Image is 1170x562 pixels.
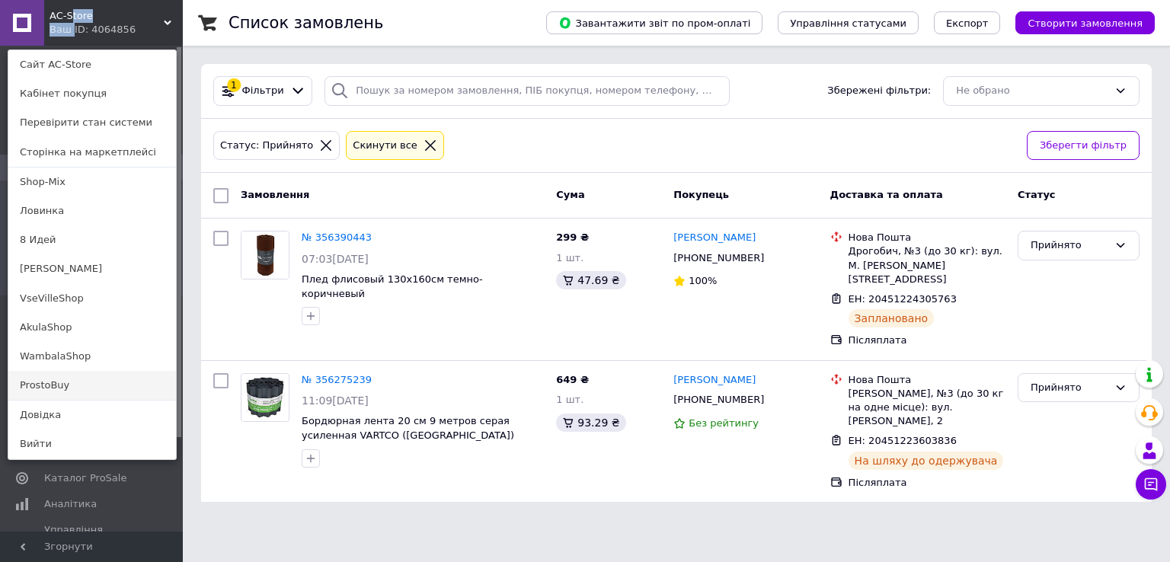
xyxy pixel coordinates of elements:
[849,476,1005,490] div: Післяплата
[946,18,989,29] span: Експорт
[934,11,1001,34] button: Експорт
[302,394,369,407] span: 11:09[DATE]
[849,244,1005,286] div: Дрогобич, №3 (до 30 кг): вул. М. [PERSON_NAME][STREET_ADDRESS]
[689,417,759,429] span: Без рейтингу
[227,78,241,92] div: 1
[44,471,126,485] span: Каталог ProSale
[849,293,957,305] span: ЕН: 20451224305763
[556,232,589,243] span: 299 ₴
[8,168,176,196] a: Shop-Mix
[1027,131,1140,161] button: Зберегти фільтр
[1040,138,1127,154] span: Зберегти фільтр
[1018,189,1056,200] span: Статус
[350,138,420,154] div: Cкинути все
[849,387,1005,429] div: [PERSON_NAME], №3 (до 30 кг на одне місце): вул. [PERSON_NAME], 2
[50,23,113,37] div: Ваш ID: 4064856
[849,452,1004,470] div: На шляху до одержувача
[8,313,176,342] a: AkulaShop
[1028,18,1143,29] span: Створити замовлення
[556,394,583,405] span: 1 шт.
[217,138,316,154] div: Статус: Прийнято
[849,334,1005,347] div: Післяплата
[849,231,1005,244] div: Нова Пошта
[689,275,717,286] span: 100%
[546,11,762,34] button: Завантажити звіт по пром-оплаті
[44,497,97,511] span: Аналітика
[241,189,309,200] span: Замовлення
[556,252,583,263] span: 1 шт.
[302,415,514,441] a: Бордюрная лента 20 см 9 метров серая усиленная VARTCO ([GEOGRAPHIC_DATA])
[8,401,176,429] a: Довідка
[324,76,730,106] input: Пошук за номером замовлення, ПІБ покупця, номером телефону, Email, номером накладної
[670,248,767,268] div: [PHONE_NUMBER]
[673,189,729,200] span: Покупець
[1015,11,1155,34] button: Створити замовлення
[556,414,625,432] div: 93.29 ₴
[673,373,756,388] a: [PERSON_NAME]
[50,9,164,23] span: AC-Store
[1031,238,1108,254] div: Прийнято
[1031,380,1108,396] div: Прийнято
[302,253,369,265] span: 07:03[DATE]
[302,232,372,243] a: № 356390443
[778,11,919,34] button: Управління статусами
[556,374,589,385] span: 649 ₴
[8,254,176,283] a: [PERSON_NAME]
[849,435,957,446] span: ЕН: 20451223603836
[8,50,176,79] a: Сайт AC-Store
[830,189,943,200] span: Доставка та оплата
[302,374,372,385] a: № 356275239
[849,373,1005,387] div: Нова Пошта
[44,523,141,551] span: Управління сайтом
[229,14,383,32] h1: Список замовлень
[241,232,289,279] img: Фото товару
[8,225,176,254] a: 8 Идей
[558,16,750,30] span: Завантажити звіт по пром-оплаті
[241,231,289,279] a: Фото товару
[8,429,176,458] a: Вийти
[242,374,287,421] img: Фото товару
[242,84,284,98] span: Фільтри
[241,373,289,422] a: Фото товару
[8,79,176,108] a: Кабінет покупця
[556,189,584,200] span: Cума
[827,84,931,98] span: Збережені фільтри:
[849,309,935,327] div: Заплановано
[790,18,906,29] span: Управління статусами
[670,390,767,410] div: [PHONE_NUMBER]
[8,371,176,400] a: ProstoBuy
[556,271,625,289] div: 47.69 ₴
[8,284,176,313] a: VseVilleShop
[8,138,176,167] a: Сторінка на маркетплейсі
[956,83,1108,99] div: Не обрано
[302,273,483,299] a: Плед флисовый 130х160см темно-коричневый
[1000,17,1155,28] a: Створити замовлення
[1136,469,1166,500] button: Чат з покупцем
[8,342,176,371] a: WambalaShop
[673,231,756,245] a: [PERSON_NAME]
[8,108,176,137] a: Перевірити стан системи
[8,196,176,225] a: Ловинка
